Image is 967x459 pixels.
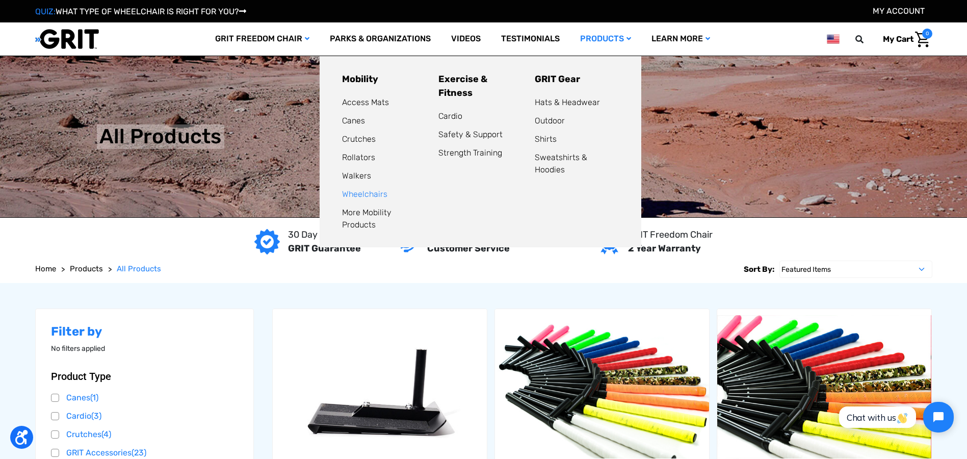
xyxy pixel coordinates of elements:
a: GRIT Gear [535,73,580,85]
span: Home [35,264,56,273]
a: Cardio [438,111,462,121]
strong: Customer Service [427,243,510,254]
a: Account [873,6,925,16]
label: Sort By: [744,261,774,278]
span: (3) [91,411,101,421]
span: (1) [90,393,98,402]
span: All Products [117,264,161,273]
a: Rollators [342,152,375,162]
a: All Products [117,263,161,275]
button: Product Type [51,370,239,382]
a: Safety & Support [438,130,503,139]
a: Products [570,22,641,56]
a: Products [70,263,103,275]
strong: GRIT Guarantee [288,243,361,254]
span: (4) [101,429,111,439]
a: Wheelchairs [342,189,387,199]
a: Walkers [342,171,371,181]
a: Learn More [641,22,720,56]
a: Crutches(4) [51,427,239,442]
img: GRIT Guarantee [254,229,280,254]
a: Videos [441,22,491,56]
img: Levers (Pair) [495,315,709,458]
a: Parks & Organizations [320,22,441,56]
span: My Cart [883,34,913,44]
img: us.png [827,33,839,45]
span: Product Type [51,370,111,382]
a: Crutches [342,134,376,144]
a: Exercise & Fitness [438,73,487,98]
a: Canes(1) [51,390,239,405]
img: Cart [915,32,930,47]
a: Cardio(3) [51,409,239,424]
a: Outdoor [535,116,565,125]
a: Access Mats [342,97,389,107]
span: QUIZ: [35,7,56,16]
a: Hats & Headwear [535,97,600,107]
a: Home [35,263,56,275]
p: 30 Day Risk-Free [288,228,361,242]
p: GRIT Freedom Chair [628,228,713,242]
img: GRIT All-Terrain Wheelchair and Mobility Equipment [35,29,99,49]
p: No filters applied [51,343,239,354]
input: Search [860,29,875,50]
span: (23) [132,448,146,457]
a: QUIZ:WHAT TYPE OF WHEELCHAIR IS RIGHT FOR YOU? [35,7,246,16]
a: Shirts [535,134,557,144]
a: Canes [342,116,365,125]
a: Testimonials [491,22,570,56]
iframe: Tidio Chat [828,393,962,441]
h1: All Products [99,124,222,149]
a: More Mobility Products [342,208,391,229]
img: GRIT Shortened Footplate: steel platform for resting feet when using GRIT Freedom Chair shown wit... [273,315,487,458]
strong: 2 Year Warranty [628,243,701,254]
a: GRIT Freedom Chair [205,22,320,56]
h2: Filter by [51,324,239,339]
img: GRIT Lever Wraps: Sets of GRIT Freedom Chair levers wrapped as pairs in pink, green, blue, red, c... [717,315,931,458]
a: Cart with 0 items [875,29,932,50]
a: Strength Training [438,148,502,158]
span: Products [70,264,103,273]
a: Sweatshirts & Hoodies [535,152,587,174]
a: Mobility [342,73,378,85]
span: 0 [922,29,932,39]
